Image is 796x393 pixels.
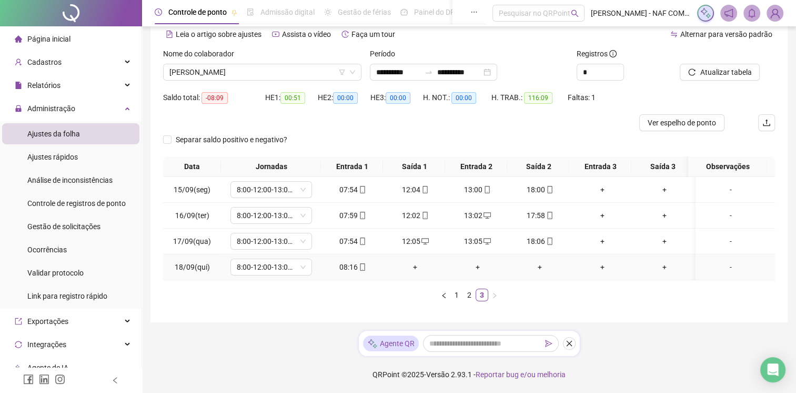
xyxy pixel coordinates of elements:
div: 18:00 [513,184,567,195]
div: 17:58 [513,210,567,221]
span: Ver espelho de ponto [648,117,716,129]
li: 1 [450,289,463,301]
span: Cadastros [27,58,62,66]
span: Observações [692,161,763,172]
span: [PERSON_NAME] - NAF COMERCIAL DE ALIMENTOS LTDA [591,7,691,19]
span: file-done [247,8,254,16]
li: 3 [476,289,488,301]
span: mobile [358,238,366,245]
span: Reportar bug e/ou melhoria [476,370,566,379]
label: Nome do colaborador [163,48,241,60]
span: home [15,35,22,43]
div: 12:02 [388,210,442,221]
div: + [638,210,692,221]
div: + [388,261,442,273]
span: info-circle [609,50,617,57]
span: to [425,68,433,76]
span: mobile [420,212,429,219]
span: mobile [358,263,366,271]
div: H. TRAB.: [491,92,568,104]
span: mobile [545,238,553,245]
span: down [300,238,306,244]
span: Leia o artigo sobre ajustes [176,30,261,38]
span: Link para registro rápido [27,292,107,300]
span: export [15,318,22,325]
span: Exportações [27,317,68,326]
span: Alternar para versão padrão [680,30,772,38]
span: Controle de registros de ponto [27,199,126,208]
span: Validar protocolo [27,269,84,277]
span: close [566,340,573,347]
th: Entrada 3 [569,156,631,177]
span: mobile [482,186,491,193]
button: right [488,289,501,301]
div: H. NOT.: [423,92,491,104]
span: bell [747,8,757,18]
div: 07:54 [326,235,380,247]
label: Período [370,48,402,60]
li: Página anterior [438,289,450,301]
span: Gestão de solicitações [27,222,100,231]
span: Integrações [27,340,66,349]
span: youtube [272,31,279,38]
span: Atualizar tabela [700,66,751,78]
span: Admissão digital [260,8,315,16]
th: Saída 1 [383,156,445,177]
span: down [300,264,306,270]
span: send [545,340,552,347]
span: desktop [482,238,491,245]
span: Faça um tour [351,30,395,38]
button: Ver espelho de ponto [639,114,724,131]
span: Agente de IA [27,363,68,372]
div: + [638,235,692,247]
span: 116:09 [524,92,552,104]
span: facebook [23,374,34,385]
div: HE 3: [370,92,423,104]
span: ellipsis [470,8,478,16]
span: left [441,292,447,299]
a: 3 [476,289,488,301]
div: + [450,261,505,273]
div: + [575,210,629,221]
div: + [575,184,629,195]
th: Entrada 1 [321,156,383,177]
div: 13:02 [450,210,505,221]
div: - [700,235,762,247]
span: Relatórios [27,81,61,90]
span: desktop [482,212,491,219]
div: 12:04 [388,184,442,195]
span: Faltas: 1 [568,93,596,102]
span: swap [670,31,678,38]
footer: QRPoint © 2025 - 2.93.1 - [142,356,796,393]
div: 07:59 [326,210,380,221]
span: down [300,212,306,219]
span: mobile [420,186,429,193]
div: HE 2: [318,92,370,104]
span: 00:00 [333,92,358,104]
span: upload [762,119,771,127]
span: 8:00-12:00-13:00-18:00 [237,233,306,249]
div: + [575,235,629,247]
span: Ajustes rápidos [27,153,78,161]
span: search [571,9,579,17]
th: Observações [688,156,767,177]
div: 13:00 [450,184,505,195]
button: left [438,289,450,301]
span: lock [15,105,22,112]
span: Ajustes da folha [27,130,80,138]
div: + [575,261,629,273]
div: - [700,210,762,221]
span: clock-circle [155,8,162,16]
span: swap-right [425,68,433,76]
span: Ocorrências [27,245,67,254]
th: Data [163,156,221,177]
button: Atualizar tabela [680,64,760,81]
span: Painel do DP [414,8,455,16]
span: reload [688,68,696,76]
span: Registros [577,48,617,60]
div: Agente QR [363,336,419,351]
th: Saída 2 [507,156,569,177]
span: 00:00 [451,92,476,104]
div: 13:05 [450,235,505,247]
span: Versão [426,370,449,379]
